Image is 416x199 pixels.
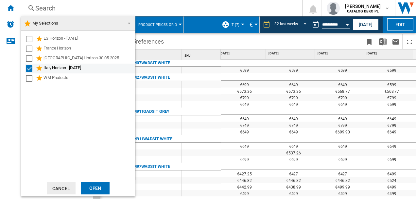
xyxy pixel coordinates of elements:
md-checkbox: Select [26,45,36,53]
div: Open [81,182,110,194]
span: My Selections [32,21,58,26]
div: [GEOGRAPHIC_DATA] Horizon-30.05.2025 [43,55,134,63]
md-checkbox: Select [26,65,36,72]
md-checkbox: Select [26,55,36,63]
div: France Horizon [43,45,134,53]
button: Cancel [47,182,76,194]
div: ES Horizon - [DATE] [43,35,134,43]
md-checkbox: Select [26,35,36,43]
md-checkbox: Select [26,74,36,82]
div: WM Products [43,74,134,82]
div: Italy Horizon - [DATE] [43,65,134,72]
